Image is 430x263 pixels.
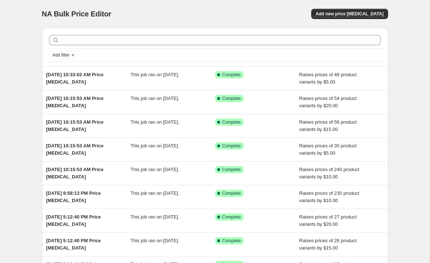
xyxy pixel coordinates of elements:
[299,119,357,132] span: Raises prices of 56 product variants by $15.00
[299,143,357,156] span: Raises prices of 30 product variants by $5.00
[46,143,104,156] span: [DATE] 10:15:53 AM Price [MEDICAL_DATA]
[222,72,241,78] span: Complete
[222,119,241,125] span: Complete
[130,238,179,243] span: This job ran on [DATE].
[299,214,357,227] span: Raises prices of 27 product variants by $20.00
[130,190,179,196] span: This job ran on [DATE].
[49,51,78,59] button: Add filter
[130,143,179,148] span: This job ran on [DATE].
[46,238,101,251] span: [DATE] 5:12:40 PM Price [MEDICAL_DATA]
[46,167,104,179] span: [DATE] 10:15:53 AM Price [MEDICAL_DATA]
[311,9,388,19] button: Add new price [MEDICAL_DATA]
[46,96,104,108] span: [DATE] 10:15:53 AM Price [MEDICAL_DATA]
[130,167,179,172] span: This job ran on [DATE].
[299,72,357,85] span: Raises prices of 48 product variants by $5.00
[222,143,241,149] span: Complete
[222,167,241,173] span: Complete
[46,214,101,227] span: [DATE] 5:12:40 PM Price [MEDICAL_DATA]
[130,214,179,220] span: This job ran on [DATE].
[222,96,241,101] span: Complete
[299,190,359,203] span: Raises prices of 230 product variants by $10.00
[130,119,179,125] span: This job ran on [DATE].
[130,72,179,77] span: This job ran on [DATE].
[222,238,241,244] span: Complete
[52,52,70,58] span: Add filter
[46,72,104,85] span: [DATE] 10:33:02 AM Price [MEDICAL_DATA]
[222,214,241,220] span: Complete
[299,238,357,251] span: Raises prices of 28 product variants by $15.00
[222,190,241,196] span: Complete
[299,96,357,108] span: Raises prices of 54 product variants by $20.00
[316,11,383,17] span: Add new price [MEDICAL_DATA]
[299,167,359,179] span: Raises prices of 240 product variants by $10.00
[46,119,104,132] span: [DATE] 10:15:53 AM Price [MEDICAL_DATA]
[130,96,179,101] span: This job ran on [DATE].
[46,190,101,203] span: [DATE] 8:58:13 PM Price [MEDICAL_DATA]
[42,10,112,18] span: NA Bulk Price Editor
